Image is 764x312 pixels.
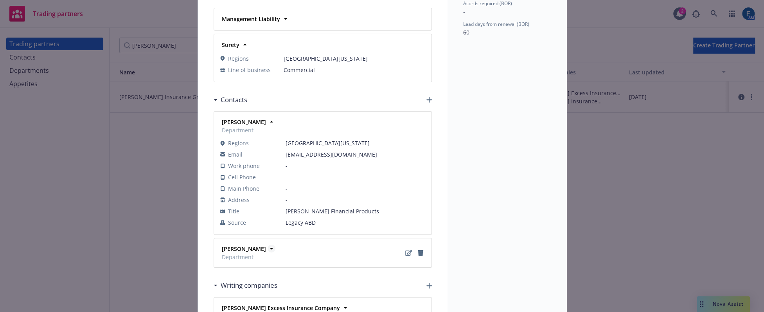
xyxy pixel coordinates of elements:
[214,280,277,290] div: Writing companies
[228,54,249,63] span: Regions
[286,218,425,227] span: Legacy ABD
[222,245,266,252] strong: [PERSON_NAME]
[222,126,266,134] span: Department
[228,207,239,215] span: Title
[222,118,266,126] strong: [PERSON_NAME]
[228,173,256,181] span: Cell Phone
[286,150,425,159] span: [EMAIL_ADDRESS][DOMAIN_NAME]
[286,173,425,181] span: -
[228,162,260,170] span: Work phone
[416,248,425,258] a: Delete
[221,95,247,105] h3: Contacts
[286,162,425,170] span: -
[284,54,425,63] span: [GEOGRAPHIC_DATA][US_STATE]
[228,184,259,193] span: Main Phone
[286,139,425,147] span: [GEOGRAPHIC_DATA][US_STATE]
[222,304,340,312] strong: [PERSON_NAME] Excess Insurance Company
[222,15,280,23] strong: Management Liability
[228,218,246,227] span: Source
[228,196,250,204] span: Address
[228,139,249,147] span: Regions
[286,207,425,215] span: [PERSON_NAME] Financial Products
[214,95,247,105] div: Contacts
[221,280,277,290] h3: Writing companies
[228,150,243,159] span: Email
[404,248,413,258] a: Edit
[463,21,529,27] span: Lead days from renewal (BOR)
[222,253,266,261] span: Department
[463,8,465,15] span: -
[228,66,271,74] span: Line of business
[284,66,425,74] span: Commercial
[463,29,469,36] span: 60
[286,196,425,204] span: -
[222,41,239,49] strong: Surety
[286,184,425,193] span: -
